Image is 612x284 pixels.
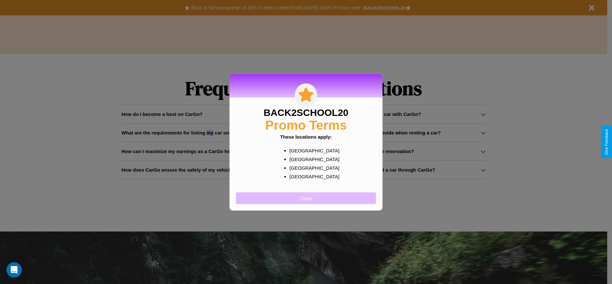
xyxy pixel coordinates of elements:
p: [GEOGRAPHIC_DATA] [289,172,335,181]
h3: BACK2SCHOOL20 [263,107,348,118]
b: These locations apply: [280,134,332,139]
div: Open Intercom Messenger [6,262,22,278]
p: [GEOGRAPHIC_DATA] [289,163,335,172]
div: Give Feedback [604,129,609,155]
h2: Promo Terms [265,118,347,132]
button: Close [236,192,376,204]
p: [GEOGRAPHIC_DATA] [289,146,335,155]
p: [GEOGRAPHIC_DATA] [289,155,335,163]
